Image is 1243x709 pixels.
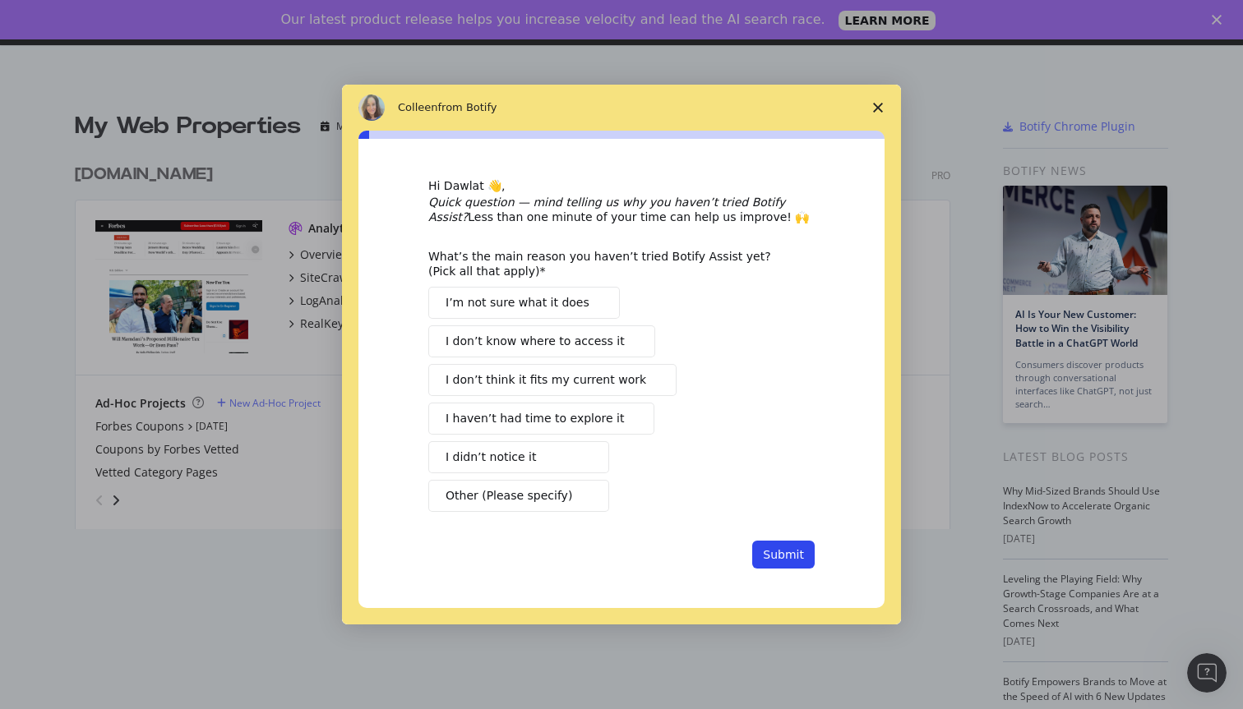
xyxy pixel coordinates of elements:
[446,449,536,466] span: I didn’t notice it
[839,11,936,30] a: LEARN MORE
[428,480,609,512] button: Other (Please specify)
[428,364,677,396] button: I don’t think it fits my current work
[446,410,624,427] span: I haven’t had time to explore it
[428,196,785,223] i: Quick question — mind telling us why you haven’t tried Botify Assist?
[281,12,825,28] div: Our latest product release helps you increase velocity and lead the AI search race.
[428,249,790,279] div: What’s the main reason you haven’t tried Botify Assist yet? (Pick all that apply)
[446,294,589,311] span: I’m not sure what it does
[446,487,572,504] span: Other (Please specify)
[446,371,646,389] span: I don’t think it fits my current work
[428,195,815,224] div: Less than one minute of your time can help us improve! 🙌
[358,94,385,121] img: Profile image for Colleen
[398,101,438,113] span: Colleen
[855,85,901,131] span: Close survey
[438,101,497,113] span: from Botify
[428,287,620,319] button: I’m not sure what it does
[1212,15,1228,25] div: Close
[428,441,609,473] button: I didn’t notice it
[752,541,815,569] button: Submit
[428,403,654,435] button: I haven’t had time to explore it
[446,333,625,350] span: I don’t know where to access it
[428,325,655,357] button: I don’t know where to access it
[428,178,815,195] div: Hi Dawlat 👋,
